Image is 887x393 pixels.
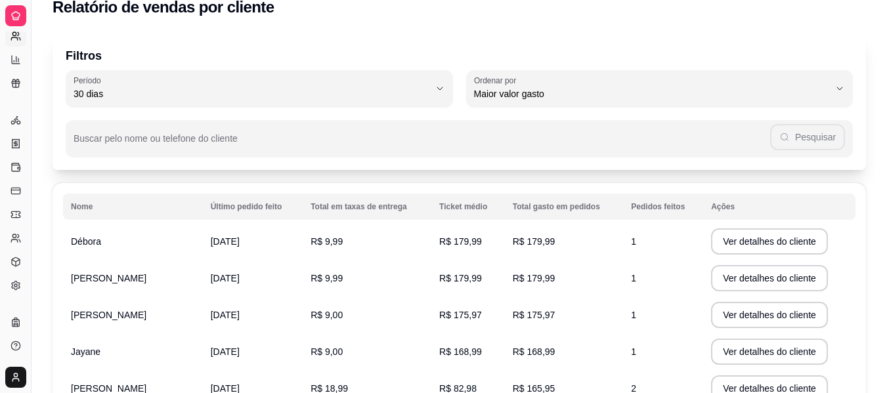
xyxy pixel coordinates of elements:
[71,273,146,283] span: [PERSON_NAME]
[505,194,624,220] th: Total gasto em pedidos
[513,273,555,283] span: R$ 179,99
[631,310,636,320] span: 1
[631,273,636,283] span: 1
[211,346,240,357] span: [DATE]
[74,87,429,100] span: 30 dias
[74,137,770,150] input: Buscar pelo nome ou telefone do cliente
[431,194,505,220] th: Ticket médio
[513,346,555,357] span: R$ 168,99
[66,47,853,65] p: Filtros
[513,310,555,320] span: R$ 175,97
[711,265,828,291] button: Ver detalhes do cliente
[71,236,101,247] span: Débora
[311,236,343,247] span: R$ 9,99
[211,236,240,247] span: [DATE]
[631,346,636,357] span: 1
[311,310,343,320] span: R$ 9,00
[439,346,482,357] span: R$ 168,99
[66,70,453,107] button: Período30 dias
[439,310,482,320] span: R$ 175,97
[466,70,854,107] button: Ordenar porMaior valor gasto
[474,75,521,86] label: Ordenar por
[623,194,703,220] th: Pedidos feitos
[303,194,431,220] th: Total em taxas de entrega
[631,236,636,247] span: 1
[703,194,855,220] th: Ações
[711,339,828,365] button: Ver detalhes do cliente
[74,75,105,86] label: Período
[439,236,482,247] span: R$ 179,99
[71,346,100,357] span: Jayane
[311,346,343,357] span: R$ 9,00
[474,87,830,100] span: Maior valor gasto
[211,273,240,283] span: [DATE]
[711,228,828,255] button: Ver detalhes do cliente
[311,273,343,283] span: R$ 9,99
[513,236,555,247] span: R$ 179,99
[711,302,828,328] button: Ver detalhes do cliente
[211,310,240,320] span: [DATE]
[63,194,203,220] th: Nome
[439,273,482,283] span: R$ 179,99
[203,194,303,220] th: Último pedido feito
[71,310,146,320] span: [PERSON_NAME]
